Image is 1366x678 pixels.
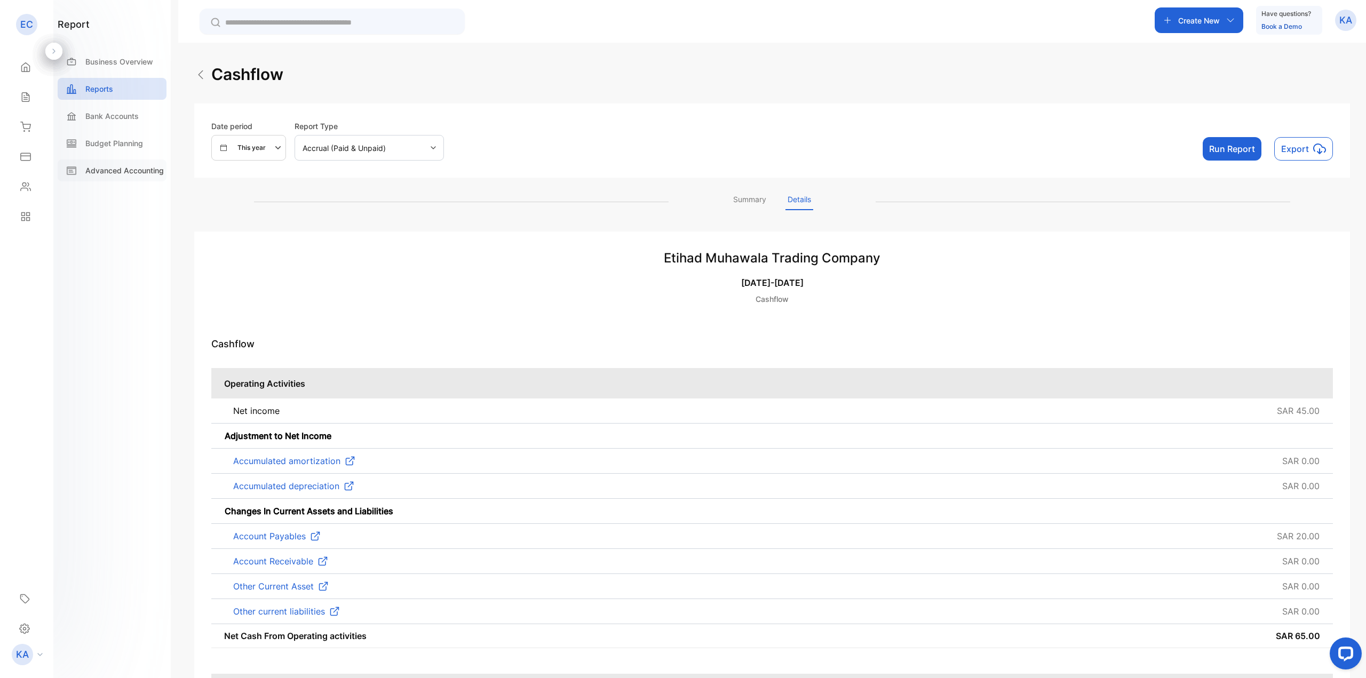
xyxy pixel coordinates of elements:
[224,429,332,443] td: Adjustment to Net Income
[224,629,367,642] p: Net Cash From Operating activities
[233,530,306,543] p: Account Payables
[233,580,314,593] p: Other Current Asset
[317,556,328,567] img: icon
[1155,7,1243,33] button: Create New
[58,78,166,100] a: Reports
[295,121,444,132] p: Report Type
[345,456,355,466] img: icon
[58,159,166,181] a: Advanced Accounting
[211,121,286,132] p: Date period
[1339,13,1352,27] p: KA
[85,165,164,176] p: Advanced Accounting
[237,143,266,153] p: This year
[233,605,325,618] p: Other current liabilities
[20,18,33,31] p: EC
[224,504,394,518] td: Changes In Current Assets and Liabilities
[194,68,207,81] img: Arrow
[1261,9,1311,19] p: Have questions?
[785,194,813,210] p: Details
[211,276,1333,289] p: [DATE]-[DATE]
[1281,142,1309,155] p: Export
[233,454,340,467] p: Accumulated amortization
[1203,137,1261,161] button: Run Report
[211,293,1333,305] p: Cashflow
[211,337,1333,351] h2: Cashflow
[1282,581,1320,592] span: SAR 0.00
[1313,142,1326,155] img: icon
[58,51,166,73] a: Business Overview
[1277,405,1320,416] span: SAR 45.00
[1274,137,1333,161] button: Exporticon
[233,480,339,492] p: Accumulated depreciation
[329,606,340,617] img: icon
[58,132,166,154] a: Budget Planning
[1276,631,1320,641] span: SAR 65.00
[318,581,329,592] img: icon
[233,404,280,417] p: Net income
[1282,456,1320,466] span: SAR 0.00
[1321,633,1366,678] iframe: To enrich screen reader interactions, please activate Accessibility in Grammarly extension settings
[731,194,768,210] p: Summary
[303,142,386,154] p: Accrual (Paid & Unpaid)
[1282,481,1320,491] span: SAR 0.00
[85,56,153,67] p: Business Overview
[224,377,1320,390] p: Operating Activities
[211,62,283,86] h2: Cashflow
[58,105,166,127] a: Bank Accounts
[344,481,354,491] img: icon
[310,531,321,541] img: icon
[1178,15,1220,26] p: Create New
[85,138,143,149] p: Budget Planning
[211,135,286,161] button: This year
[85,110,139,122] p: Bank Accounts
[211,249,1333,268] h3: Etihad Muhawala Trading Company
[16,648,29,661] p: KA
[233,555,313,568] p: Account Receivable
[1282,606,1320,617] span: SAR 0.00
[1282,556,1320,567] span: SAR 0.00
[1277,531,1320,541] span: SAR 20.00
[58,17,90,31] h1: report
[1261,22,1302,30] a: Book a Demo
[1335,7,1356,33] button: KA
[85,83,113,94] p: Reports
